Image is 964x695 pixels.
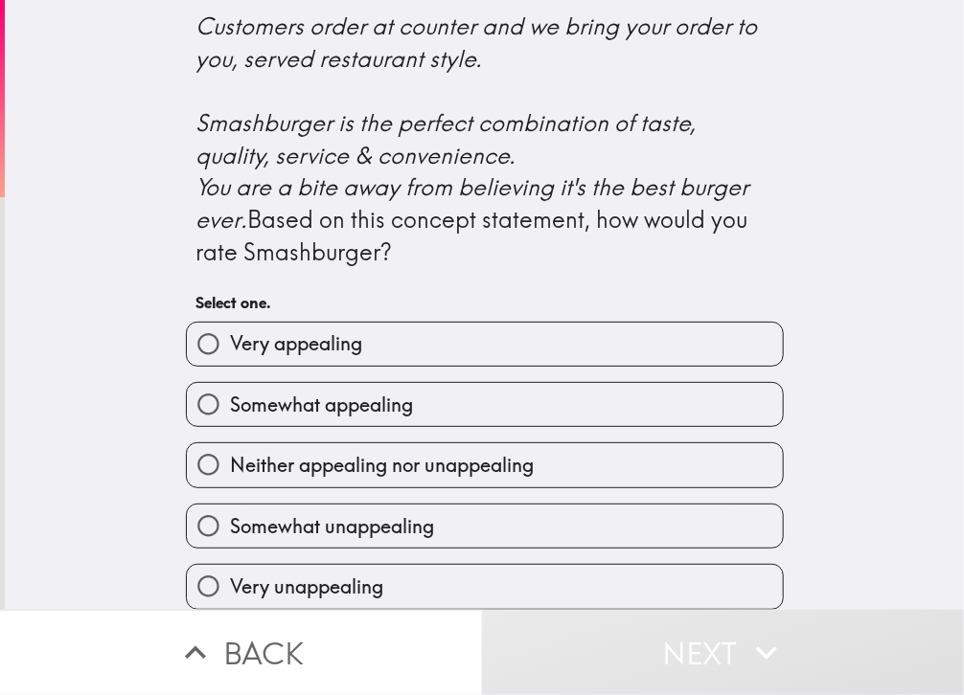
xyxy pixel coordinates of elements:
[230,573,383,600] span: Very unappealing
[230,452,534,479] span: Neither appealing nor unappealing
[187,565,783,608] button: Very unappealing
[187,323,783,366] button: Very appealing
[187,504,783,548] button: Somewhat unappealing
[187,443,783,486] button: Neither appealing nor unappealing
[482,610,964,695] button: Next
[196,292,773,313] h6: Select one.
[187,383,783,426] button: Somewhat appealing
[230,392,413,418] span: Somewhat appealing
[230,330,362,357] span: Very appealing
[230,513,434,540] span: Somewhat unappealing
